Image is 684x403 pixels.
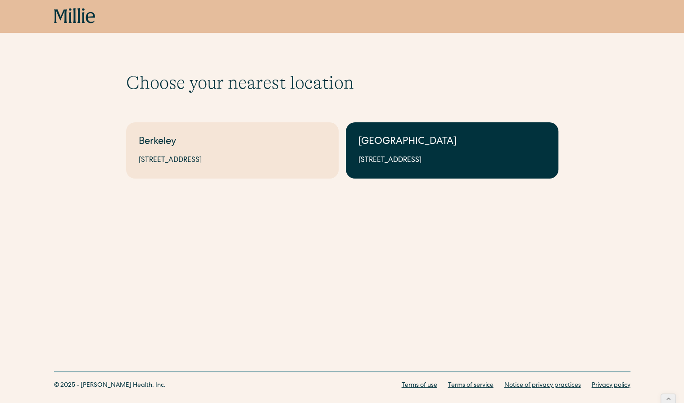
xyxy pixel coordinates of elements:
div: © 2025 - [PERSON_NAME] Health, Inc. [54,381,166,390]
a: Terms of service [448,381,494,390]
div: [STREET_ADDRESS] [139,155,326,166]
div: [STREET_ADDRESS] [358,155,546,166]
div: Berkeley [139,135,326,150]
a: Privacy policy [592,381,630,390]
h1: Choose your nearest location [126,72,558,94]
a: Berkeley[STREET_ADDRESS] [126,122,339,179]
a: Notice of privacy practices [504,381,581,390]
a: [GEOGRAPHIC_DATA][STREET_ADDRESS] [346,122,558,179]
div: [GEOGRAPHIC_DATA] [358,135,546,150]
a: Terms of use [402,381,437,390]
